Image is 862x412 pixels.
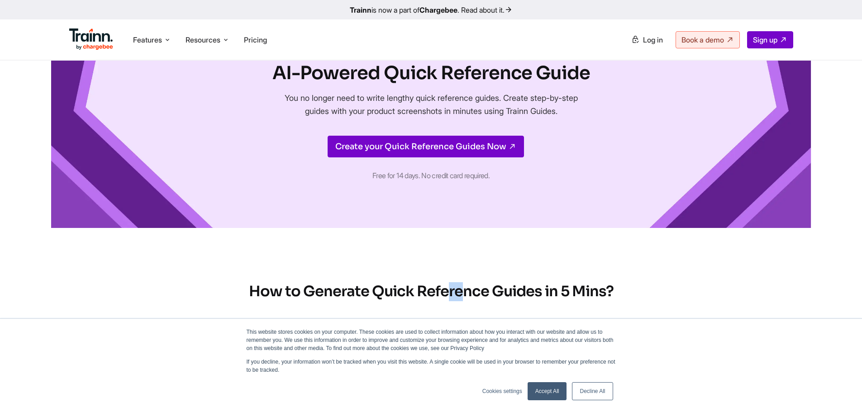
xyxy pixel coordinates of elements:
[244,35,267,44] a: Pricing
[247,328,616,352] p: This website stores cookies on your computer. These cookies are used to collect information about...
[350,5,371,14] b: Trainn
[272,61,590,86] h1: AI-Powered Quick Reference Guide
[280,91,583,118] p: You no longer need to write lengthy quick reference guides. Create step-by-step guides with your ...
[419,5,457,14] b: Chargebee
[747,31,793,48] a: Sign up
[138,282,724,301] h2: How to Generate Quick Reference Guides in 5 Mins?
[247,358,616,374] p: If you decline, your information won’t be tracked when you visit this website. A single cookie wi...
[528,382,567,400] a: Accept All
[753,35,777,44] span: Sign up
[69,28,114,50] img: Trainn Logo
[328,136,524,157] a: Create your Quick Reference Guides Now
[482,387,522,395] a: Cookies settings
[626,32,668,48] a: Log in
[681,35,724,44] span: Book a demo
[186,35,220,45] span: Resources
[280,168,583,183] p: Free for 14 days. No credit card required.
[643,35,663,44] span: Log in
[572,382,613,400] a: Decline All
[133,35,162,45] span: Features
[676,31,740,48] a: Book a demo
